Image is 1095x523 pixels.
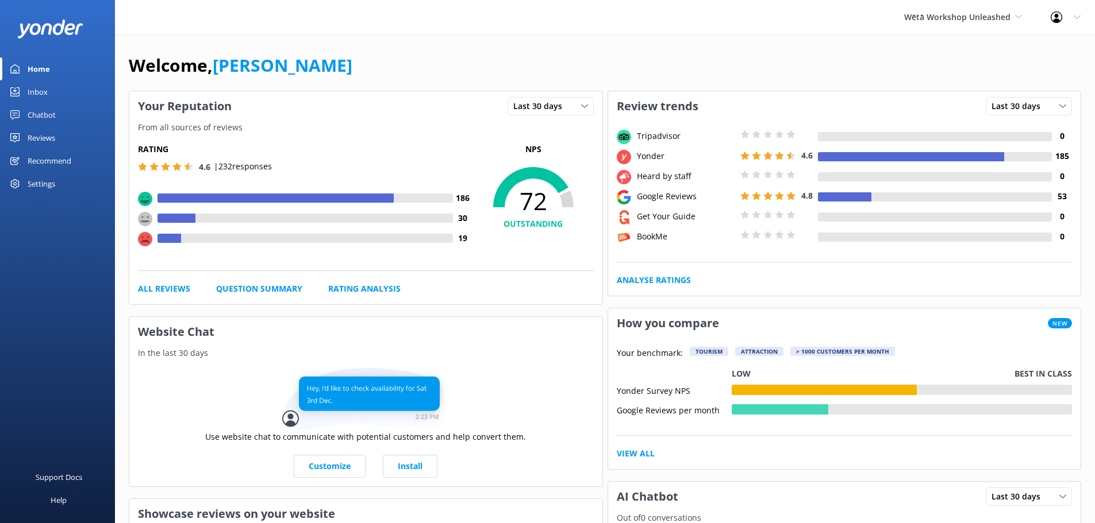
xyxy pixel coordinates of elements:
span: Wētā Workshop Unleashed [904,11,1011,22]
h3: AI Chatbot [608,482,687,512]
p: Low [732,367,751,380]
div: Google Reviews per month [617,404,732,414]
h4: 0 [1052,170,1072,183]
p: Best in class [1015,367,1072,380]
h4: 185 [1052,150,1072,162]
p: NPS [473,143,594,156]
div: Help [51,489,67,512]
div: Tripadvisor [634,130,737,142]
h4: 0 [1052,230,1072,243]
div: Settings [28,172,55,195]
h1: Welcome, [129,52,352,79]
span: Last 30 days [513,100,569,113]
a: Rating Analysis [328,282,401,295]
a: View All [617,447,655,460]
div: Tourism [690,347,728,356]
div: Yonder Survey NPS [617,385,732,395]
span: Last 30 days [992,100,1047,113]
h4: 53 [1052,190,1072,203]
h3: Your Reputation [129,91,240,121]
div: Home [28,57,50,80]
h3: Review trends [608,91,707,121]
div: Recommend [28,149,71,172]
p: From all sources of reviews [129,121,602,134]
div: > 1000 customers per month [790,347,895,356]
a: Analyse Ratings [617,274,691,286]
h3: Website Chat [129,317,602,347]
a: Question Summary [216,282,302,295]
div: Chatbot [28,103,56,126]
h4: 30 [453,212,473,224]
a: [PERSON_NAME] [213,53,352,77]
span: 72 [473,187,594,215]
div: Attraction [735,347,783,356]
div: Google Reviews [634,190,737,203]
h4: 186 [453,192,473,204]
h4: OUTSTANDING [473,218,594,230]
img: conversation... [282,368,449,431]
div: BookMe [634,230,737,243]
span: Last 30 days [992,490,1047,503]
p: Your benchmark: [617,347,683,361]
a: All Reviews [138,282,190,295]
span: 4.6 [801,150,813,161]
a: Customize [294,455,366,478]
a: Install [383,455,437,478]
h4: 19 [453,232,473,245]
h3: How you compare [608,308,728,338]
h4: 0 [1052,210,1072,223]
div: Heard by staff [634,170,737,183]
p: Use website chat to communicate with potential customers and help convert them. [205,431,526,443]
div: Inbox [28,80,48,103]
div: Get Your Guide [634,210,737,223]
span: 4.6 [199,161,210,172]
img: yonder-white-logo.png [17,20,83,38]
div: Support Docs [36,466,82,489]
span: New [1048,318,1072,328]
p: | 232 responses [214,160,272,173]
h5: Rating [138,143,473,156]
div: Reviews [28,126,55,149]
p: In the last 30 days [129,347,602,359]
div: Yonder [634,150,737,162]
span: 4.8 [801,190,813,201]
h4: 0 [1052,130,1072,142]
